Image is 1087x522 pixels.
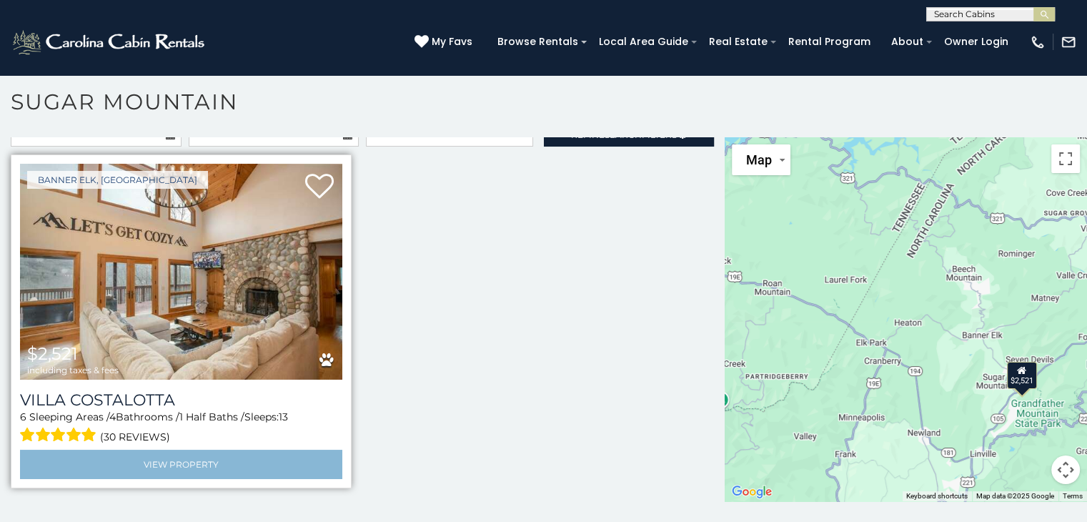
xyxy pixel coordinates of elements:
a: My Favs [415,34,476,50]
a: About [884,31,930,53]
span: including taxes & fees [27,365,119,375]
span: My Favs [432,34,472,49]
span: Map [746,152,772,167]
a: Villa Costalotta $2,521 including taxes & fees [20,164,342,380]
span: Map data ©2025 Google [976,492,1054,500]
img: phone-regular-white.png [1030,34,1046,50]
a: Owner Login [937,31,1016,53]
img: mail-regular-white.png [1061,34,1076,50]
span: Search [605,129,642,140]
a: Rental Program [781,31,878,53]
span: 4 [109,410,116,423]
span: 6 [20,410,26,423]
a: Banner Elk, [GEOGRAPHIC_DATA] [27,171,208,189]
span: Refine Filters [571,129,677,140]
img: Google [728,483,775,501]
button: Change map style [732,144,790,175]
button: Keyboard shortcuts [906,491,968,501]
span: 13 [279,410,288,423]
img: White-1-2.png [11,28,209,56]
a: Real Estate [702,31,775,53]
button: Toggle fullscreen view [1051,144,1080,173]
a: Browse Rentals [490,31,585,53]
div: $2,521 [1006,362,1036,389]
button: Map camera controls [1051,455,1080,484]
a: Add to favorites [305,172,334,202]
span: 1 Half Baths / [179,410,244,423]
div: Sleeping Areas / Bathrooms / Sleeps: [20,410,342,446]
a: View Property [20,450,342,479]
a: Open this area in Google Maps (opens a new window) [728,483,775,501]
a: Terms (opens in new tab) [1063,492,1083,500]
span: $2,521 [27,343,78,364]
a: Local Area Guide [592,31,695,53]
span: (30 reviews) [100,428,170,446]
img: Villa Costalotta [20,164,342,380]
a: Villa Costalotta [20,390,342,410]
